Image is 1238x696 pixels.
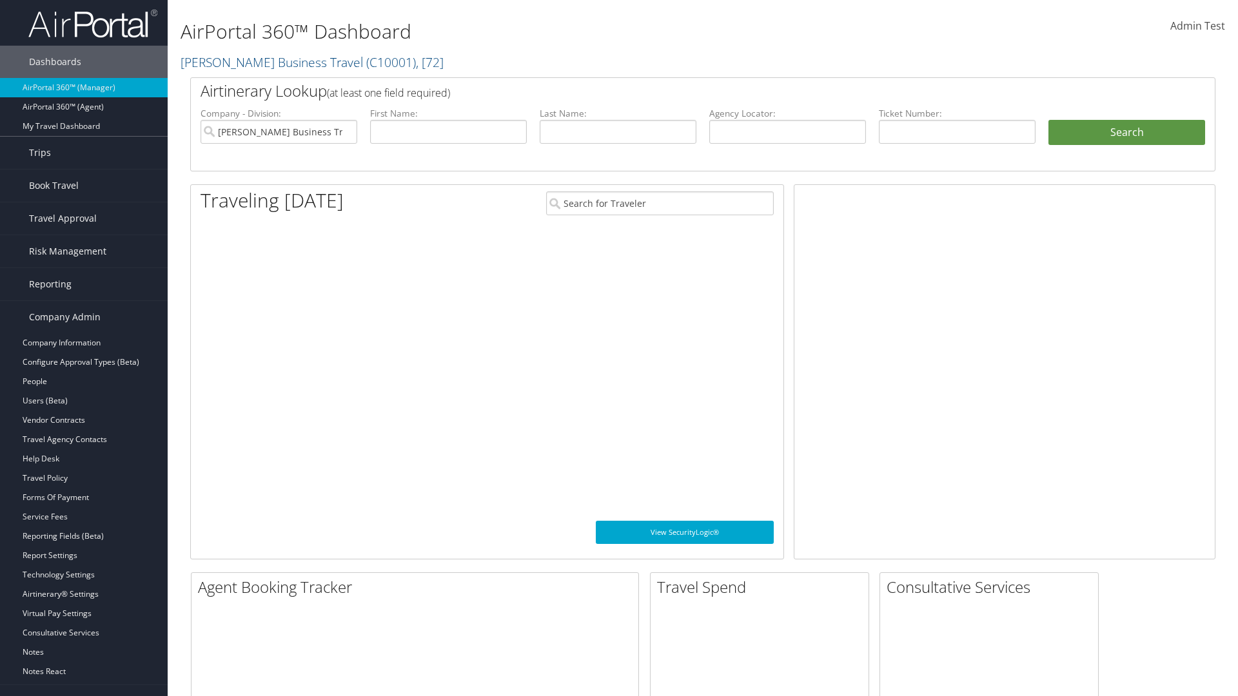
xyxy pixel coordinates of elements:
[1170,19,1225,33] span: Admin Test
[29,137,51,169] span: Trips
[201,80,1120,102] h2: Airtinerary Lookup
[181,53,444,71] a: [PERSON_NAME] Business Travel
[887,576,1098,598] h2: Consultative Services
[29,301,101,333] span: Company Admin
[1170,6,1225,46] a: Admin Test
[709,107,866,120] label: Agency Locator:
[879,107,1036,120] label: Ticket Number:
[540,107,696,120] label: Last Name:
[201,187,344,214] h1: Traveling [DATE]
[29,235,106,267] span: Risk Management
[29,46,81,78] span: Dashboards
[366,53,416,71] span: ( C10001 )
[327,86,450,100] span: (at least one field required)
[29,169,79,202] span: Book Travel
[416,53,444,71] span: , [ 72 ]
[546,191,774,215] input: Search for Traveler
[201,107,357,120] label: Company - Division:
[198,576,638,598] h2: Agent Booking Tracker
[1048,120,1205,146] button: Search
[370,107,527,120] label: First Name:
[181,18,877,45] h1: AirPortal 360™ Dashboard
[596,521,774,544] a: View SecurityLogic®
[28,8,157,39] img: airportal-logo.png
[657,576,869,598] h2: Travel Spend
[29,202,97,235] span: Travel Approval
[29,268,72,300] span: Reporting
